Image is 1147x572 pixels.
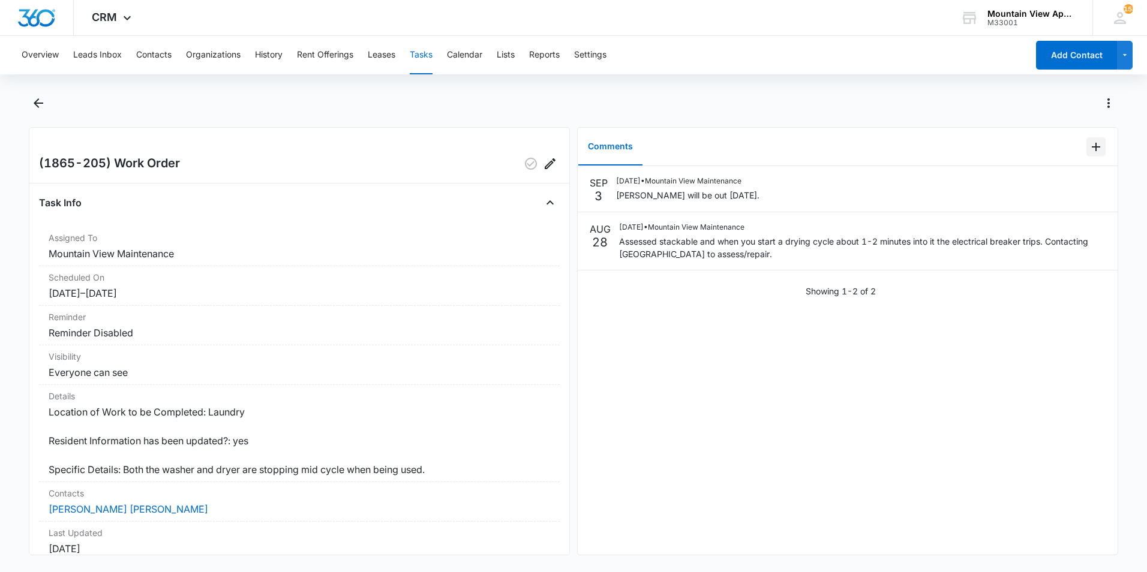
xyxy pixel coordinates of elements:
button: Leases [368,36,395,74]
button: Lists [497,36,515,74]
dt: Visibility [49,350,550,363]
div: account id [987,19,1075,27]
button: Tasks [410,36,433,74]
button: Actions [1099,94,1118,113]
p: 3 [594,190,602,202]
button: Settings [574,36,606,74]
dd: Reminder Disabled [49,326,550,340]
p: Assessed stackable and when you start a drying cycle about 1-2 minutes into it the electrical bre... [619,235,1106,260]
dd: [DATE] – [DATE] [49,286,550,300]
button: Edit [541,154,560,173]
button: Comments [578,128,642,165]
p: AUG [590,222,611,236]
button: Rent Offerings [297,36,353,74]
dt: Contacts [49,487,550,499]
dd: [DATE] [49,541,550,556]
button: Close [541,193,560,212]
dt: Reminder [49,311,550,323]
button: Reports [529,36,560,74]
dt: Assigned To [49,231,550,244]
button: Contacts [136,36,172,74]
p: 28 [592,236,608,248]
a: [PERSON_NAME] [PERSON_NAME] [49,503,208,515]
button: Calendar [447,36,482,74]
div: VisibilityEveryone can see [39,345,560,385]
span: CRM [92,11,117,23]
button: Add Comment [1086,137,1106,156]
div: Assigned ToMountain View Maintenance [39,227,560,266]
dd: Location of Work to be Completed: Laundry Resident Information has been updated?: yes Specific De... [49,405,550,477]
div: Last Updated[DATE] [39,522,560,561]
div: account name [987,9,1075,19]
dt: Details [49,390,550,402]
button: Back [29,94,47,113]
div: Scheduled On[DATE]–[DATE] [39,266,560,306]
p: SEP [590,176,608,190]
button: History [255,36,283,74]
div: DetailsLocation of Work to be Completed: Laundry Resident Information has been updated?: yes Spec... [39,385,560,482]
dd: Mountain View Maintenance [49,246,550,261]
dd: Everyone can see [49,365,550,380]
p: [DATE] • Mountain View Maintenance [616,176,759,186]
p: Showing 1-2 of 2 [806,285,876,297]
p: [DATE] • Mountain View Maintenance [619,222,1106,233]
div: notifications count [1124,4,1133,14]
div: ReminderReminder Disabled [39,306,560,345]
span: 158 [1124,4,1133,14]
dt: Last Updated [49,526,550,539]
button: Organizations [186,36,241,74]
button: Leads Inbox [73,36,122,74]
button: Add Contact [1036,41,1117,70]
p: [PERSON_NAME] will be out [DATE]. [616,189,759,201]
h4: Task Info [39,195,82,210]
h2: (1865-205) Work Order [39,154,180,173]
div: Contacts[PERSON_NAME] [PERSON_NAME] [39,482,560,522]
dt: Scheduled On [49,271,550,284]
button: Overview [22,36,59,74]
